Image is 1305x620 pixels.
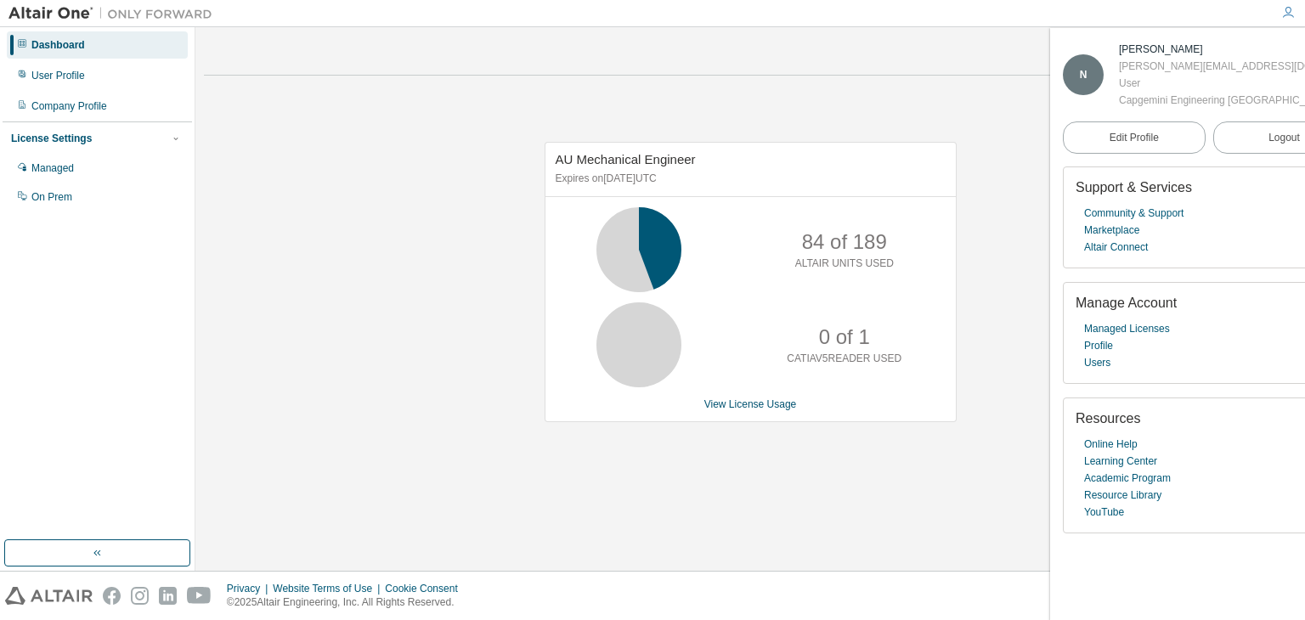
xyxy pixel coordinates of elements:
div: Website Terms of Use [273,582,385,595]
img: facebook.svg [103,587,121,605]
div: Company Profile [31,99,107,113]
a: View License Usage [704,398,797,410]
div: Cookie Consent [385,582,467,595]
a: Profile [1084,337,1113,354]
p: © 2025 Altair Engineering, Inc. All Rights Reserved. [227,595,468,610]
a: Users [1084,354,1110,371]
span: AU Mechanical Engineer [556,152,696,166]
p: ALTAIR UNITS USED [795,256,894,271]
a: YouTube [1084,504,1124,521]
a: Altair Connect [1084,239,1148,256]
span: Edit Profile [1110,131,1159,144]
p: Expires on [DATE] UTC [556,172,941,186]
img: altair_logo.svg [5,587,93,605]
p: 0 of 1 [819,323,870,352]
img: linkedin.svg [159,587,177,605]
a: Academic Program [1084,470,1171,487]
img: youtube.svg [187,587,212,605]
div: On Prem [31,190,72,204]
div: License Settings [11,132,92,145]
span: Manage Account [1076,296,1177,310]
a: Managed Licenses [1084,320,1170,337]
span: Support & Services [1076,180,1192,194]
a: Marketplace [1084,222,1139,239]
div: Dashboard [31,38,85,52]
img: Altair One [8,5,221,22]
a: Community & Support [1084,205,1184,222]
p: 84 of 189 [802,228,887,256]
div: User Profile [31,69,85,82]
div: Managed [31,161,74,175]
img: instagram.svg [131,587,149,605]
a: Online Help [1084,436,1138,453]
a: Resource Library [1084,487,1161,504]
span: Logout [1268,129,1300,146]
div: Privacy [227,582,273,595]
span: N [1080,69,1087,81]
p: CATIAV5READER USED [787,352,901,366]
span: Resources [1076,411,1140,426]
a: Learning Center [1084,453,1157,470]
a: Edit Profile [1063,121,1206,154]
